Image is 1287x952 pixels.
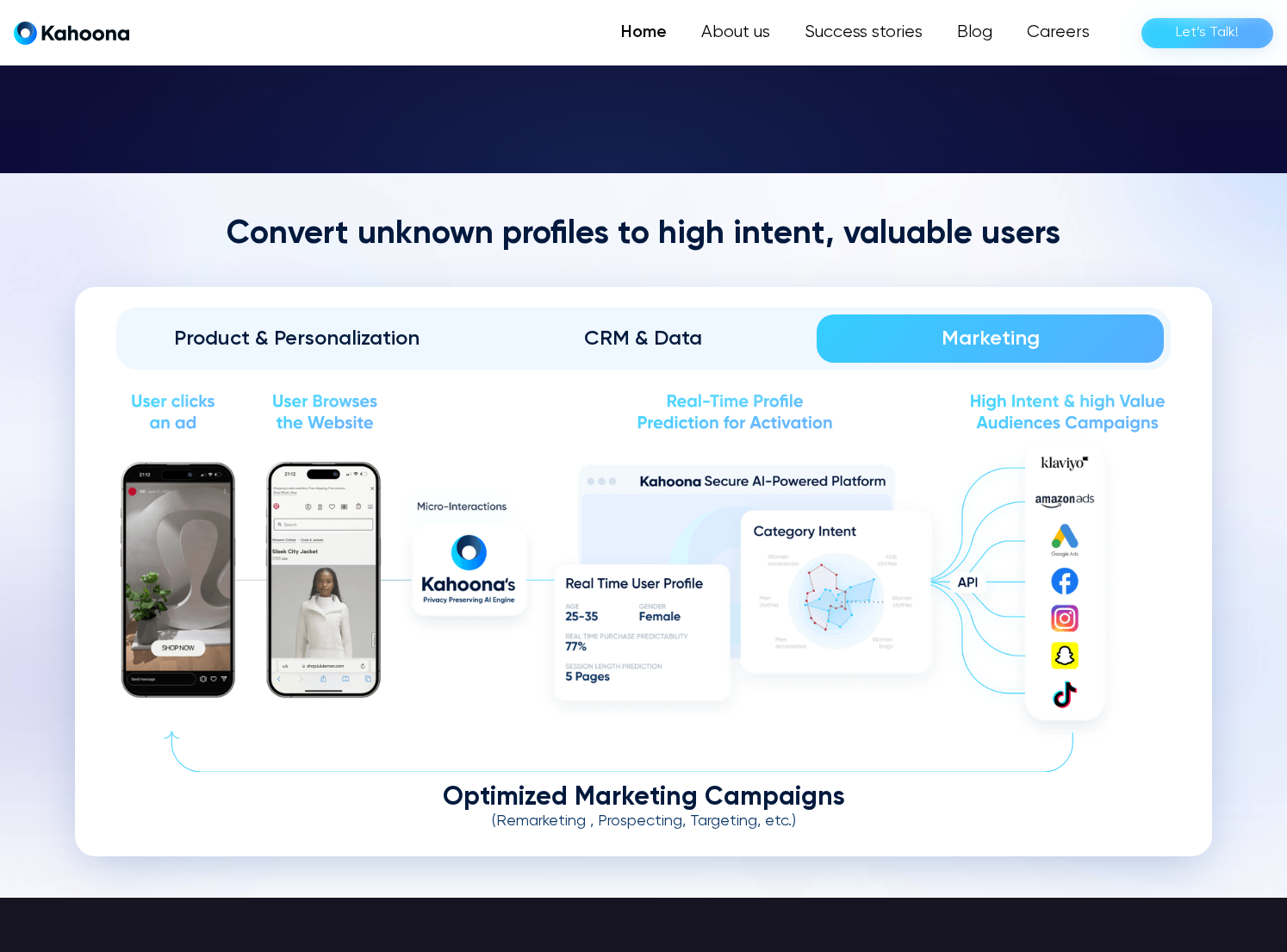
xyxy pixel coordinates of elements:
[684,16,787,50] a: About us
[494,325,793,352] div: CRM & Data
[75,215,1212,256] h2: Convert unknown profiles to high intent, valuable users
[1141,18,1273,48] a: Let’s Talk!
[1010,16,1107,50] a: Careers
[940,16,1010,50] a: Blog
[14,21,129,46] a: home
[787,16,940,50] a: Success stories
[841,325,1140,352] div: Marketing
[116,812,1171,831] div: (Remarketing , Prospecting, Targeting, etc.)
[147,325,446,352] div: Product & Personalization
[116,785,1171,812] div: Optimized Marketing Campaigns
[604,16,684,50] a: Home
[1176,19,1239,47] div: Let’s Talk!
